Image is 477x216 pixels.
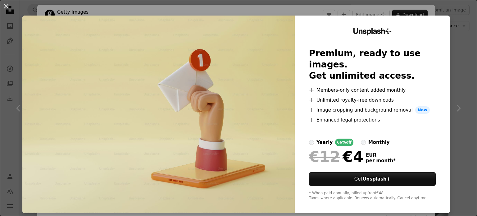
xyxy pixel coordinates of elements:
[415,106,430,114] span: New
[366,158,396,163] span: per month *
[309,191,436,201] div: * When paid annually, billed upfront €48 Taxes where applicable. Renews automatically. Cancel any...
[309,86,436,94] li: Members-only content added monthly
[309,48,436,81] h2: Premium, ready to use images. Get unlimited access.
[366,152,396,158] span: EUR
[309,140,314,145] input: yearly66%off
[368,139,390,146] div: monthly
[309,149,340,165] span: €12
[335,139,353,146] div: 66% off
[362,176,390,182] strong: Unsplash+
[309,172,436,186] button: GetUnsplash+
[309,116,436,124] li: Enhanced legal protections
[309,149,363,165] div: €4
[361,140,366,145] input: monthly
[309,106,436,114] li: Image cropping and background removal
[316,139,333,146] div: yearly
[309,96,436,104] li: Unlimited royalty-free downloads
